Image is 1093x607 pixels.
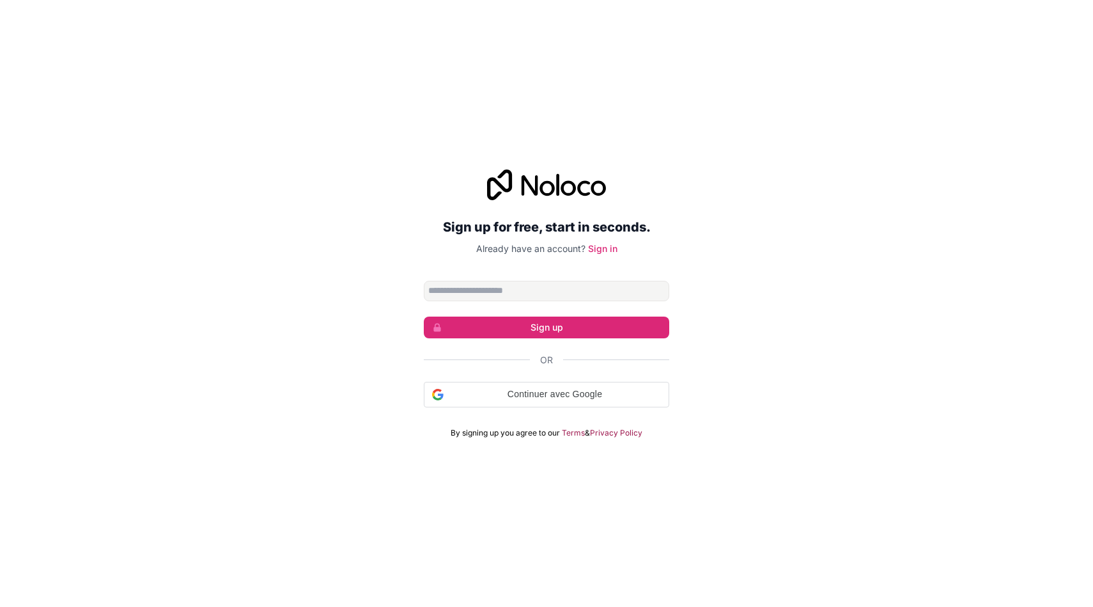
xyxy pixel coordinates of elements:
a: Terms [562,428,585,438]
button: Sign up [424,317,669,338]
span: & [585,428,590,438]
div: Continuer avec Google [424,382,669,407]
h2: Sign up for free, start in seconds. [424,216,669,239]
span: Already have an account? [476,243,585,254]
span: Or [540,354,553,367]
span: By signing up you agree to our [451,428,560,438]
input: Email address [424,281,669,301]
a: Sign in [588,243,617,254]
a: Privacy Policy [590,428,642,438]
span: Continuer avec Google [449,388,661,401]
